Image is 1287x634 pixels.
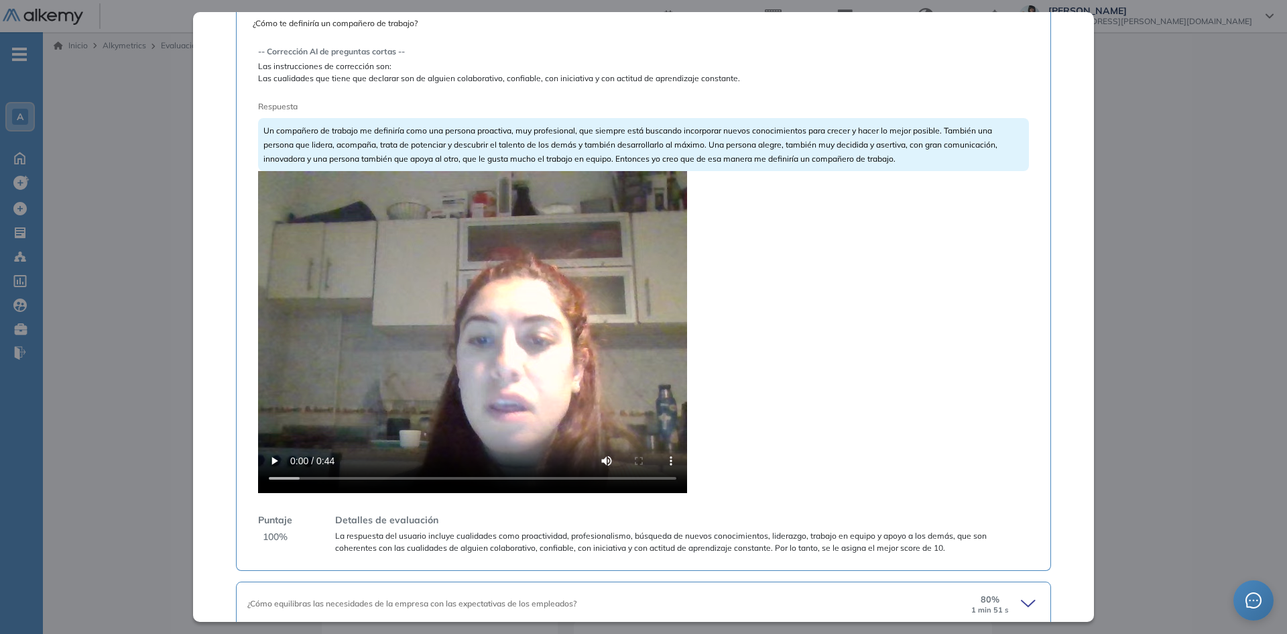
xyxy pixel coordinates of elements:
[258,513,292,527] span: Puntaje
[335,513,438,527] span: Detalles de evaluación
[247,598,576,609] span: ¿Cómo equilibras las necesidades de la empresa con las expectativas de los empleados?
[263,125,997,164] span: Un compañero de trabajo me definiría como una persona proactiva, muy profesional, que siempre est...
[1245,592,1262,609] span: message
[258,60,1029,72] span: Las instrucciones de corrección son:
[335,530,1029,554] span: La respuesta del usuario incluye cualidades como proactividad, profesionalismo, búsqueda de nuevo...
[263,530,288,544] span: 100 %
[971,606,1009,615] small: 1 min 51 s
[258,101,952,113] span: Respuesta
[258,72,1029,85] span: Las cualidades que tiene que declarar son de alguien colaborativo, confiable, con iniciativa y co...
[981,593,999,606] span: 80 %
[258,46,1029,58] span: -- Corrección AI de preguntas cortas --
